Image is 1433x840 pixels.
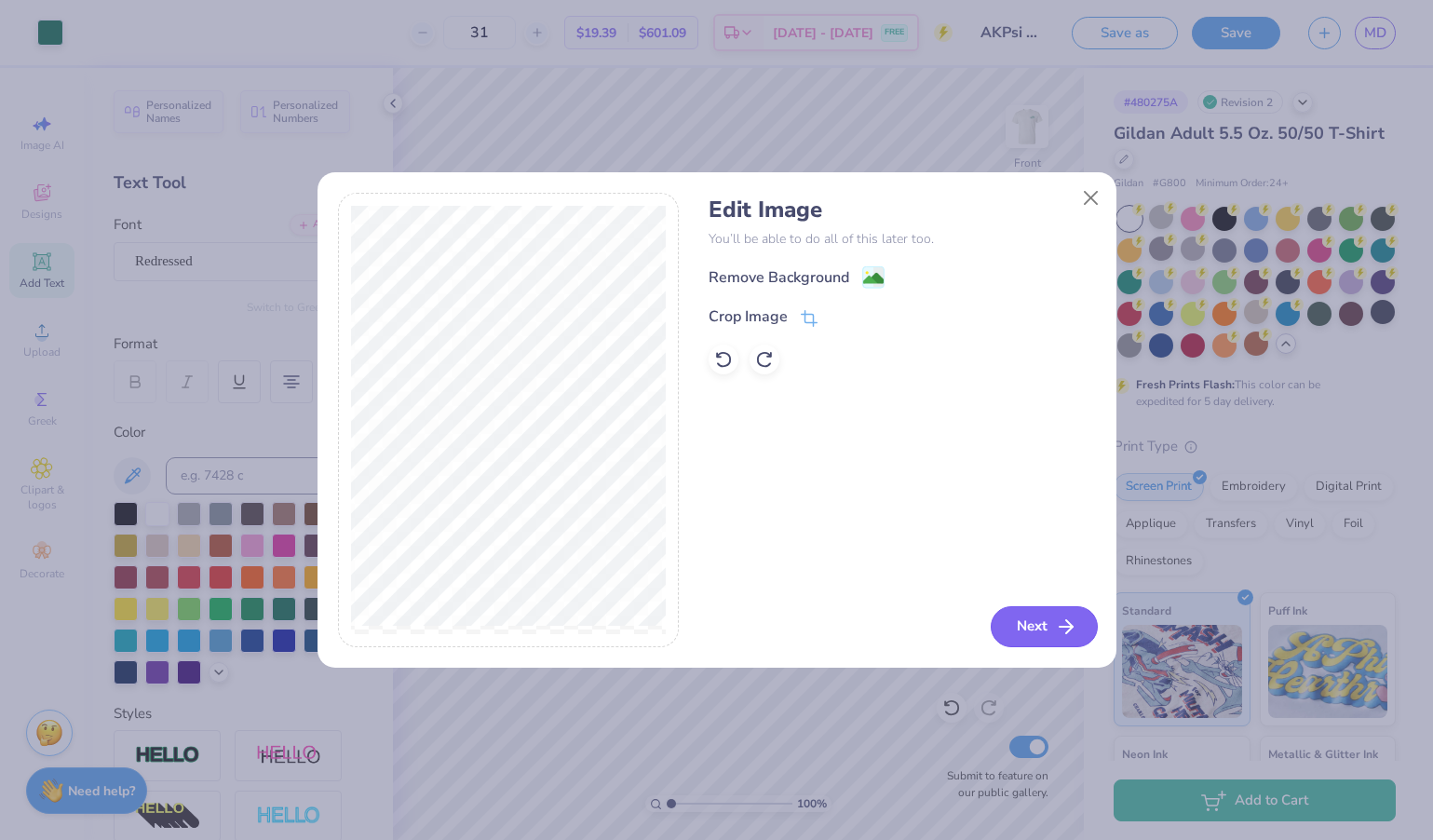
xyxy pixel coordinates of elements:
p: You’ll be able to do all of this later too. [709,229,1095,249]
button: Next [991,606,1098,647]
h4: Edit Image [709,196,1095,224]
div: Remove Background [709,266,849,289]
div: Crop Image [709,305,788,328]
button: Close [1073,180,1108,215]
